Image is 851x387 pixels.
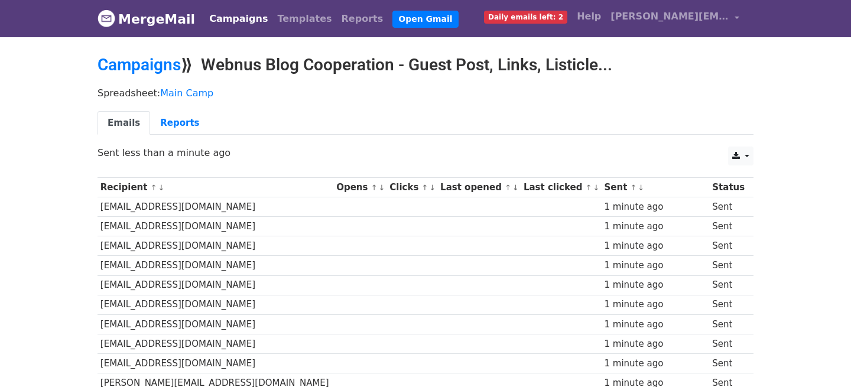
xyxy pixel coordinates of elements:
a: ↑ [151,183,157,192]
div: 1 minute ago [605,298,707,311]
td: Sent [710,256,748,275]
td: [EMAIL_ADDRESS][DOMAIN_NAME] [98,256,333,275]
th: Status [710,178,748,197]
a: ↓ [638,183,644,192]
td: [EMAIL_ADDRESS][DOMAIN_NAME] [98,353,333,373]
th: Recipient [98,178,333,197]
th: Clicks [386,178,437,197]
div: 1 minute ago [605,220,707,233]
a: ↑ [631,183,637,192]
a: Open Gmail [392,11,458,28]
a: ↓ [378,183,385,192]
div: 1 minute ago [605,357,707,370]
a: Campaigns [204,7,272,31]
td: [EMAIL_ADDRESS][DOMAIN_NAME] [98,197,333,217]
a: ↓ [158,183,164,192]
td: [EMAIL_ADDRESS][DOMAIN_NAME] [98,334,333,353]
td: [EMAIL_ADDRESS][DOMAIN_NAME] [98,275,333,295]
td: [EMAIL_ADDRESS][DOMAIN_NAME] [98,314,333,334]
a: Reports [337,7,388,31]
a: Templates [272,7,336,31]
a: ↓ [429,183,436,192]
a: Campaigns [98,55,181,74]
td: Sent [710,275,748,295]
a: ↓ [593,183,599,192]
a: ↑ [371,183,378,192]
div: 1 minute ago [605,200,707,214]
a: ↓ [512,183,519,192]
a: Help [572,5,606,28]
a: [PERSON_NAME][EMAIL_ADDRESS][PERSON_NAME][DOMAIN_NAME] [606,5,744,32]
a: Emails [98,111,150,135]
div: 1 minute ago [605,259,707,272]
a: Main Camp [160,87,213,99]
div: 1 minute ago [605,239,707,253]
span: Daily emails left: 2 [484,11,567,24]
td: [EMAIL_ADDRESS][DOMAIN_NAME] [98,217,333,236]
a: Reports [150,111,209,135]
td: Sent [710,353,748,373]
td: Sent [710,314,748,334]
td: Sent [710,334,748,353]
p: Sent less than a minute ago [98,147,753,159]
p: Spreadsheet: [98,87,753,99]
th: Last opened [437,178,521,197]
th: Opens [333,178,386,197]
td: Sent [710,197,748,217]
a: ↑ [586,183,592,192]
span: [PERSON_NAME][EMAIL_ADDRESS][PERSON_NAME][DOMAIN_NAME] [610,9,729,24]
td: [EMAIL_ADDRESS][DOMAIN_NAME] [98,236,333,256]
a: MergeMail [98,6,195,31]
td: [EMAIL_ADDRESS][DOMAIN_NAME] [98,295,333,314]
div: 1 minute ago [605,337,707,351]
div: 1 minute ago [605,278,707,292]
td: Sent [710,295,748,314]
a: ↑ [422,183,428,192]
th: Sent [602,178,710,197]
td: Sent [710,236,748,256]
h2: ⟫ Webnus Blog Cooperation - Guest Post, Links, Listicle... [98,55,753,75]
div: 1 minute ago [605,318,707,331]
a: ↑ [505,183,511,192]
th: Last clicked [521,178,602,197]
img: MergeMail logo [98,9,115,27]
td: Sent [710,217,748,236]
a: Daily emails left: 2 [479,5,572,28]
